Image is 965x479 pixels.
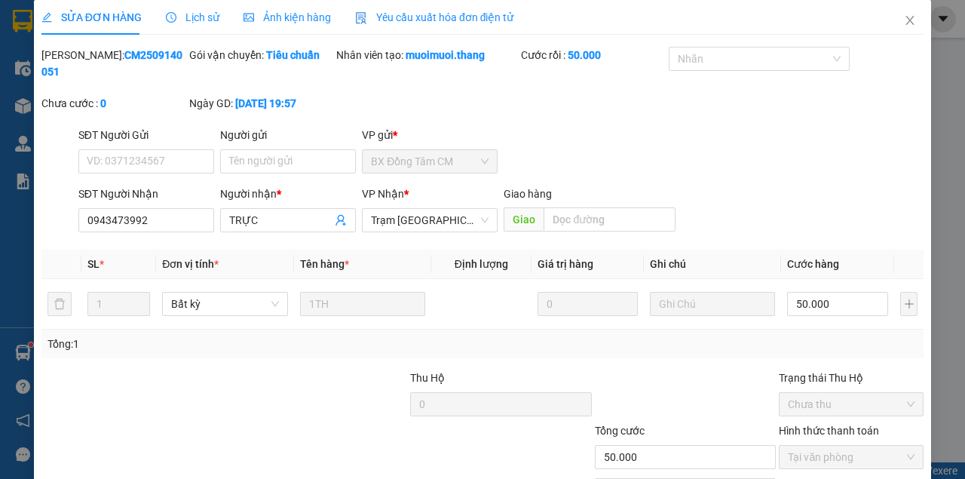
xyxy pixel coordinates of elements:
b: Tiêu chuẩn [266,49,320,61]
span: Giao hàng [504,188,552,200]
div: SĐT Người Gửi [78,127,214,143]
span: Cước hàng [787,258,839,270]
b: 50.000 [568,49,601,61]
span: Đơn vị tính [162,258,219,270]
li: VP Trạm [GEOGRAPHIC_DATA] [8,64,104,114]
input: VD: Bàn, Ghế [300,292,425,316]
span: SỬA ĐƠN HÀNG [41,11,142,23]
input: Ghi Chú [650,292,775,316]
span: user-add [335,214,347,226]
b: muoimuoi.thang [406,49,485,61]
div: [PERSON_NAME]: [41,47,186,80]
img: logo.jpg [8,8,60,60]
b: 0 [100,97,106,109]
span: Giá trị hàng [538,258,593,270]
div: Gói vận chuyển: [189,47,334,63]
span: Bất kỳ [171,293,278,315]
div: VP gửi [362,127,498,143]
span: Định lượng [455,258,508,270]
li: VP Trạm Đá Bạc [104,64,201,81]
span: clock-circle [166,12,176,23]
div: Trạng thái Thu Hộ [779,370,924,386]
li: Xe Khách THẮNG [8,8,219,36]
span: Tổng cước [595,425,645,437]
span: Tên hàng [300,258,349,270]
input: Dọc đường [544,207,675,232]
div: Chưa cước : [41,95,186,112]
span: Tại văn phòng [788,446,914,468]
div: Ngày GD: [189,95,334,112]
div: Cước rồi : [521,47,666,63]
span: Giao [504,207,544,232]
span: Trạm Sài Gòn [371,209,489,232]
div: Tổng: 1 [47,336,374,352]
button: delete [47,292,72,316]
span: SL [87,258,100,270]
button: plus [900,292,918,316]
img: icon [355,12,367,24]
span: close [904,14,916,26]
label: Hình thức thanh toán [779,425,879,437]
span: picture [244,12,254,23]
div: SĐT Người Nhận [78,186,214,202]
span: edit [41,12,52,23]
input: 0 [538,292,638,316]
b: [DATE] 19:57 [235,97,296,109]
span: BX Đồng Tâm CM [371,150,489,173]
span: Yêu cầu xuất hóa đơn điện tử [355,11,514,23]
span: Thu Hộ [410,372,445,384]
div: Người nhận [220,186,356,202]
span: Chưa thu [788,393,914,416]
th: Ghi chú [644,250,781,279]
span: Lịch sử [166,11,219,23]
div: Nhân viên tạo: [336,47,518,63]
span: Ảnh kiện hàng [244,11,331,23]
span: VP Nhận [362,188,404,200]
div: Người gửi [220,127,356,143]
